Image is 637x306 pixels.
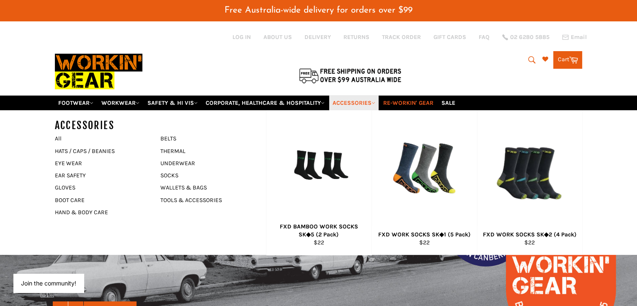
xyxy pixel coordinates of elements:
[497,121,562,219] img: FXD WORK SOCKS SK◆2 (4 Pack) - Workin' Gear
[51,132,160,145] a: All
[55,48,142,95] img: Workin Gear leaders in Workwear, Safety Boots, PPE, Uniforms. Australia's No.1 in Workwear
[510,34,549,40] span: 02 6280 5885
[380,96,437,110] a: RE-WORKIN' GEAR
[21,280,76,287] button: Join the community!
[482,231,577,239] div: FXD WORK SOCKS SK◆2 (4 Pack)
[286,121,352,219] img: FXD BAMBOO WORK SOCKS SK◆5 (2 Pack) - Workin' Gear
[51,145,152,157] a: HATS / CAPS / BEANIES
[298,67,402,84] img: Flat $9.95 shipping Australia wide
[304,33,331,41] a: DELIVERY
[156,132,258,145] a: BELTS
[156,169,258,182] a: SOCKS
[144,96,201,110] a: SAFETY & HI VIS
[477,110,583,255] a: FXD WORK SOCKS SK◆2 (4 Pack) - Workin' Gear FXD WORK SOCKS SK◆2 (4 Pack) $22
[51,169,152,182] a: EAR SAFETY
[371,110,477,255] a: FXD WORK SOCKS SK◆1 (5 Pack) - Workin' Gear FXD WORK SOCKS SK◆1 (5 Pack) $22
[433,33,466,41] a: GIFT CARDS
[232,34,251,41] a: Log in
[51,157,152,169] a: EYE WEAR
[502,34,549,40] a: 02 6280 5885
[263,33,292,41] a: ABOUT US
[438,96,459,110] a: SALE
[562,34,587,41] a: Email
[156,157,258,169] a: UNDERWEAR
[553,51,582,69] a: Cart
[482,239,577,246] div: $22
[392,121,457,219] img: FXD WORK SOCKS SK◆1 (5 Pack) - Workin' Gear
[55,96,97,110] a: FOOTWEAR
[51,182,152,194] a: GLOVES
[224,6,413,15] span: Free Australia-wide delivery for orders over $99
[377,239,472,246] div: $22
[51,194,152,206] a: BOOT CARE
[343,33,369,41] a: RETURNS
[271,223,366,239] div: FXD BAMBOO WORK SOCKS SK◆5 (2 Pack)
[479,33,490,41] a: FAQ
[271,239,366,246] div: $22
[382,33,421,41] a: TRACK ORDER
[51,206,152,218] a: HAND & BODY CARE
[329,96,379,110] a: ACCESSORIES
[266,110,371,255] a: FXD BAMBOO WORK SOCKS SK◆5 (2 Pack) - Workin' Gear FXD BAMBOO WORK SOCKS SK◆5 (2 Pack) $22
[202,96,328,110] a: CORPORATE, HEALTHCARE & HOSPITALITY
[571,34,587,40] span: Email
[377,231,472,239] div: FXD WORK SOCKS SK◆1 (5 Pack)
[156,182,258,194] a: WALLETS & BAGS
[98,96,143,110] a: WORKWEAR
[156,194,258,206] a: TOOLS & ACCESSORIES
[55,119,160,132] h5: ACCESSORIES
[156,145,258,157] a: THERMAL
